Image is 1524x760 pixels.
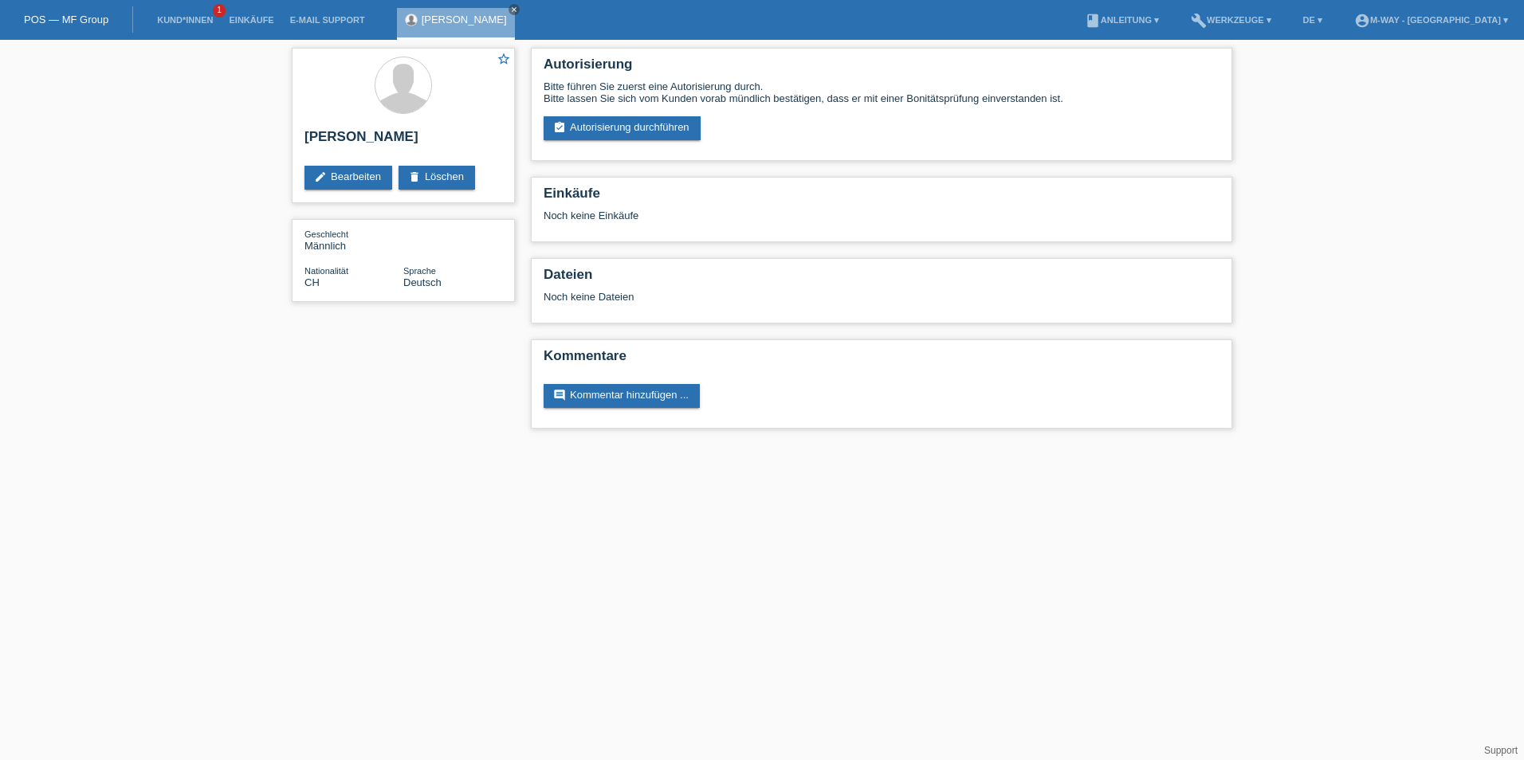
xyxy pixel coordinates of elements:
span: 1 [213,4,226,18]
a: buildWerkzeuge ▾ [1183,15,1279,25]
span: Nationalität [304,266,348,276]
a: deleteLöschen [399,166,475,190]
span: Geschlecht [304,229,348,239]
h2: Autorisierung [544,57,1220,80]
a: POS — MF Group [24,14,108,25]
i: build [1191,13,1207,29]
i: close [510,6,518,14]
i: comment [553,389,566,402]
a: Support [1484,745,1518,756]
a: star_border [497,52,511,69]
a: assignment_turned_inAutorisierung durchführen [544,116,701,140]
div: Bitte führen Sie zuerst eine Autorisierung durch. Bitte lassen Sie sich vom Kunden vorab mündlich... [544,80,1220,104]
a: account_circlem-way - [GEOGRAPHIC_DATA] ▾ [1346,15,1516,25]
h2: [PERSON_NAME] [304,129,502,153]
a: editBearbeiten [304,166,392,190]
div: Noch keine Dateien [544,291,1031,303]
span: Schweiz [304,276,320,288]
a: bookAnleitung ▾ [1077,15,1167,25]
h2: Kommentare [544,348,1220,372]
a: E-Mail Support [282,15,373,25]
div: Männlich [304,228,403,252]
h2: Einkäufe [544,186,1220,210]
h2: Dateien [544,267,1220,291]
a: DE ▾ [1295,15,1330,25]
div: Noch keine Einkäufe [544,210,1220,233]
i: assignment_turned_in [553,121,566,134]
a: commentKommentar hinzufügen ... [544,384,700,408]
span: Deutsch [403,276,442,288]
i: star_border [497,52,511,66]
i: edit [314,170,327,183]
i: delete [408,170,421,183]
a: Kund*innen [149,15,221,25]
i: book [1085,13,1101,29]
a: [PERSON_NAME] [422,14,507,25]
a: close [509,4,520,15]
span: Sprache [403,266,436,276]
a: Einkäufe [221,15,281,25]
i: account_circle [1354,13,1370,29]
